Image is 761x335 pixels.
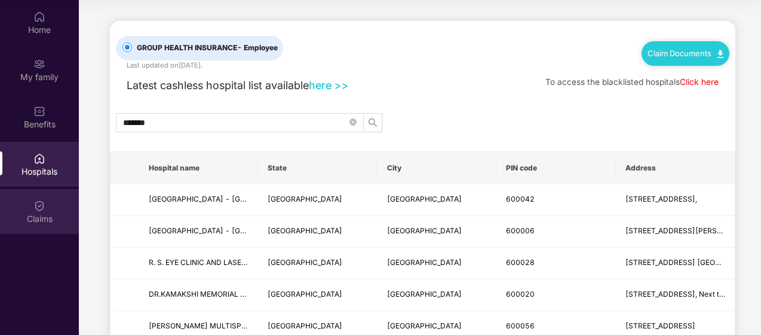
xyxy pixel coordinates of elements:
[506,258,535,267] span: 600028
[625,194,697,203] span: [STREET_ADDRESS],
[648,48,723,58] a: Claim Documents
[364,118,382,127] span: search
[149,321,420,330] span: [PERSON_NAME] MULTISPECIALITY HOSPITAL-(PORUR)[GEOGRAPHIC_DATA]
[258,216,377,248] td: TAMIL NADU
[132,42,283,54] span: GROUP HEALTH INSURANCE
[258,279,377,311] td: TAMIL NADU
[127,60,202,71] div: Last updated on [DATE] .
[506,290,535,299] span: 600020
[625,321,695,330] span: [STREET_ADDRESS]
[33,58,45,70] img: svg+xml;base64,PHN2ZyB3aWR0aD0iMjAiIGhlaWdodD0iMjAiIHZpZXdCb3g9IjAgMCAyMCAyMCIgZmlsbD0ibm9uZSIgeG...
[616,152,735,184] th: Address
[268,290,342,299] span: [GEOGRAPHIC_DATA]
[139,279,258,311] td: DR.KAMAKSHI MEMORIAL MULTI SPECIALITY CENTRE - ADYAR
[545,77,680,87] span: To access the blacklisted hospitals
[378,152,496,184] th: City
[349,118,357,126] span: close-circle
[625,163,725,173] span: Address
[387,321,462,330] span: [GEOGRAPHIC_DATA]
[258,248,377,279] td: TAMIL NADU
[680,77,719,87] a: Click here
[506,194,535,203] span: 600042
[149,226,306,235] span: [GEOGRAPHIC_DATA] - [GEOGRAPHIC_DATA]
[33,200,45,212] img: svg+xml;base64,PHN2ZyBpZD0iQ2xhaW0iIHhtbG5zPSJodHRwOi8vd3d3LnczLm9yZy8yMDAwL3N2ZyIgd2lkdGg9IjIwIi...
[506,226,535,235] span: 600006
[149,194,306,203] span: [GEOGRAPHIC_DATA] - [GEOGRAPHIC_DATA]
[387,194,462,203] span: [GEOGRAPHIC_DATA]
[149,163,248,173] span: Hospital name
[258,152,377,184] th: State
[149,258,360,267] span: R. S. EYE CLINIC AND LASER CENTRE - [GEOGRAPHIC_DATA]
[258,184,377,216] td: TAMIL NADU
[268,321,342,330] span: [GEOGRAPHIC_DATA]
[33,105,45,117] img: svg+xml;base64,PHN2ZyBpZD0iQmVuZWZpdHMiIHhtbG5zPSJodHRwOi8vd3d3LnczLm9yZy8yMDAwL3N2ZyIgd2lkdGg9Ij...
[309,79,349,92] a: here >>
[387,290,462,299] span: [GEOGRAPHIC_DATA]
[387,226,462,235] span: [GEOGRAPHIC_DATA]
[268,194,342,203] span: [GEOGRAPHIC_DATA]
[349,117,357,128] span: close-circle
[139,184,258,216] td: ARK HOSPITAL - CHENNAI
[378,279,496,311] td: CHENNAI
[616,216,735,248] td: No. 15, Shafi Mohammed Road Thousand Lights
[363,113,382,132] button: search
[616,248,735,279] td: NO 36 FOURTH MAIN ROAD, R. A. PURAM,
[237,43,278,52] span: - Employee
[33,11,45,23] img: svg+xml;base64,PHN2ZyBpZD0iSG9tZSIgeG1sbnM9Imh0dHA6Ly93d3cudzMub3JnLzIwMDAvc3ZnIiB3aWR0aD0iMjAiIG...
[496,152,615,184] th: PIN code
[616,279,735,311] td: No 56, 1st Avenue, Shastri Nagar, Next to Mint Hospital, Adyar,
[139,152,258,184] th: Hospital name
[139,248,258,279] td: R. S. EYE CLINIC AND LASER CENTRE - CHENNAI
[387,258,462,267] span: [GEOGRAPHIC_DATA]
[717,50,723,58] img: svg+xml;base64,PHN2ZyB4bWxucz0iaHR0cDovL3d3dy53My5vcmcvMjAwMC9zdmciIHdpZHRoPSIxMC40IiBoZWlnaHQ9Ij...
[33,153,45,165] img: svg+xml;base64,PHN2ZyBpZD0iSG9zcGl0YWxzIiB4bWxucz0iaHR0cDovL3d3dy53My5vcmcvMjAwMC9zdmciIHdpZHRoPS...
[127,79,309,92] span: Latest cashless hospital list available
[268,226,342,235] span: [GEOGRAPHIC_DATA]
[378,248,496,279] td: CHENNAI
[378,184,496,216] td: CHENNAI
[616,184,735,216] td: No.188, New.100A, Gandhi Road, Near IIT Back Gate,
[506,321,535,330] span: 600056
[139,216,258,248] td: APOLLO CHILDRENS HOSPITAL - Chennai
[149,290,368,299] span: DR.KAMAKSHI MEMORIAL MULTI SPECIALITY CENTRE - ADYAR
[378,216,496,248] td: CHENNAI
[268,258,342,267] span: [GEOGRAPHIC_DATA]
